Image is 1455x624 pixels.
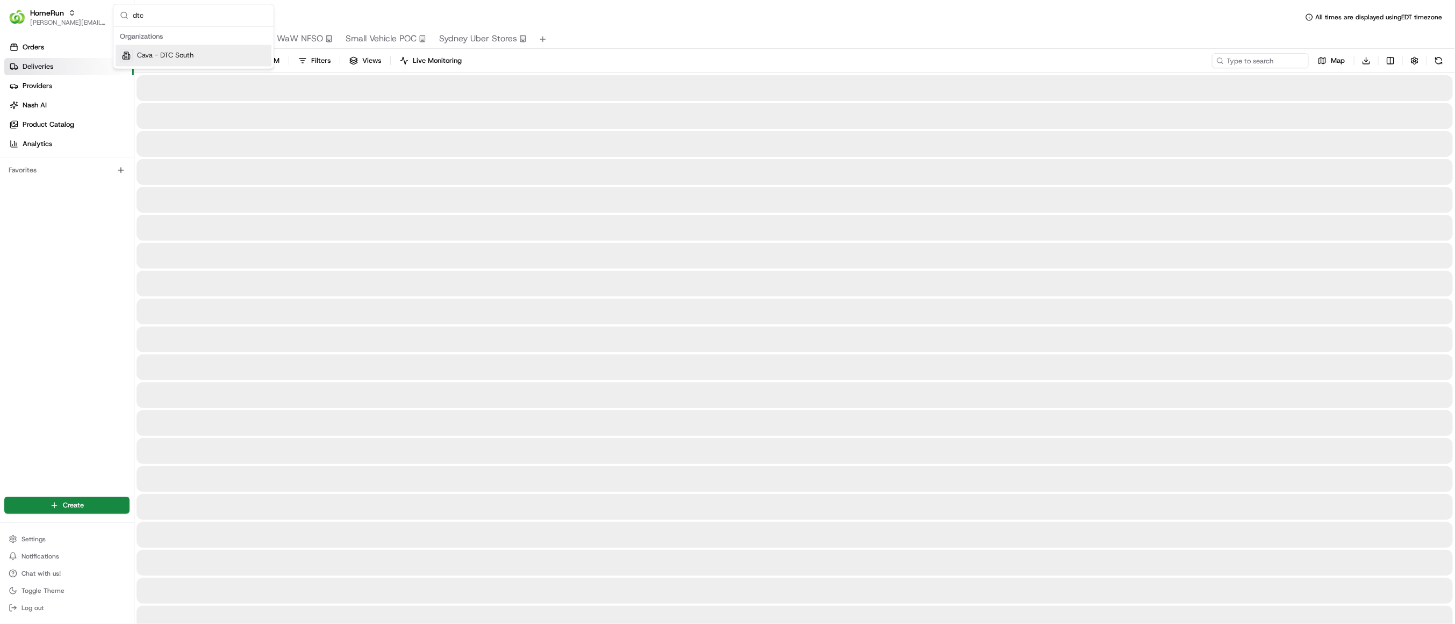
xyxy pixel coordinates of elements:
div: Favorites [4,162,130,179]
img: HomeRun [9,9,26,26]
a: Providers [4,77,134,95]
button: Log out [4,600,130,615]
span: [DATE] [95,196,117,205]
button: Start new chat [183,106,196,119]
span: • [117,167,120,176]
button: Create [4,497,130,514]
span: Pylon [107,267,130,275]
a: 💻API Documentation [87,236,177,256]
span: Live Monitoring [413,56,462,66]
a: Product Catalog [4,116,134,133]
span: Wisdom [PERSON_NAME] [33,167,114,176]
span: Product Catalog [23,120,74,129]
span: Small Vehicle POC [346,32,417,45]
span: API Documentation [102,241,173,251]
img: 8571987876998_91fb9ceb93ad5c398215_72.jpg [23,103,42,122]
button: Chat with us! [4,566,130,581]
button: [PERSON_NAME][EMAIL_ADDRESS][DOMAIN_NAME] [30,18,107,27]
span: Orders [23,42,44,52]
button: HomeRunHomeRun[PERSON_NAME][EMAIL_ADDRESS][DOMAIN_NAME] [4,4,111,30]
button: Map [1313,53,1350,68]
button: Settings [4,532,130,547]
a: 📗Knowledge Base [6,236,87,256]
a: Powered byPylon [76,266,130,275]
span: Cava - DTC South [137,51,193,61]
span: Knowledge Base [21,241,82,251]
div: Past conversations [11,140,72,149]
button: Views [345,53,386,68]
div: 📗 [11,242,19,250]
input: Clear [28,70,177,81]
button: See all [167,138,196,151]
input: Type to search [1212,53,1309,68]
span: [PERSON_NAME] [33,196,87,205]
span: Providers [23,81,52,91]
span: Sydney Uber Stores [439,32,517,45]
button: Toggle Theme [4,583,130,598]
span: Notifications [21,552,59,561]
span: [DATE] [123,167,145,176]
img: 1736555255976-a54dd68f-1ca7-489b-9aae-adbdc363a1c4 [11,103,30,122]
span: Analytics [23,139,52,149]
span: All times are displayed using EDT timezone [1315,13,1442,21]
input: Search... [133,5,267,26]
span: Views [362,56,381,66]
img: Nash [11,11,32,33]
div: Organizations [116,29,271,45]
button: HomeRun [30,8,64,18]
span: • [89,196,93,205]
button: Live Monitoring [395,53,467,68]
div: We're available if you need us! [48,114,148,122]
span: WaW NFSO [277,32,323,45]
span: Settings [21,535,46,543]
span: Nash AI [23,100,47,110]
div: Suggestions [113,27,274,69]
a: Deliveries [4,58,134,75]
p: Welcome 👋 [11,43,196,61]
span: Map [1331,56,1345,66]
button: Refresh [1431,53,1446,68]
span: Deliveries [23,62,53,71]
img: Gabrielle LeFevre [11,186,28,203]
span: Filters [311,56,331,66]
span: Toggle Theme [21,586,64,595]
span: Log out [21,604,44,612]
div: 💻 [91,242,99,250]
span: Create [63,500,84,510]
a: Nash AI [4,97,134,114]
a: Analytics [4,135,134,153]
button: Notifications [4,549,130,564]
button: Filters [293,53,335,68]
a: Orders [4,39,134,56]
div: Start new chat [48,103,176,114]
img: 1736555255976-a54dd68f-1ca7-489b-9aae-adbdc363a1c4 [21,168,30,176]
img: Wisdom Oko [11,157,28,178]
span: Chat with us! [21,569,61,578]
